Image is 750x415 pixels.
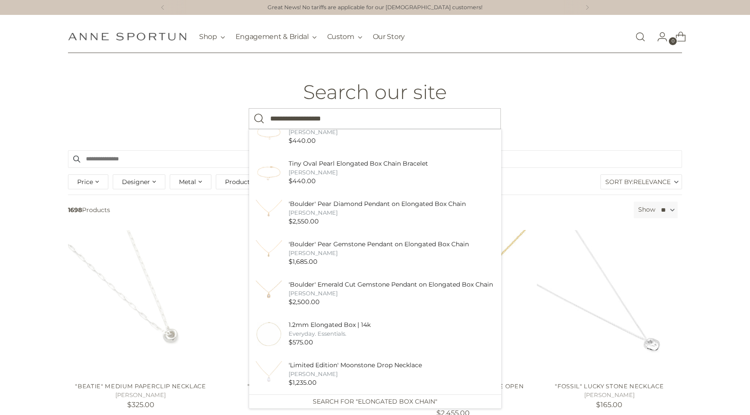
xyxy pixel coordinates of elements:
span: 0 [669,37,677,45]
div: [PERSON_NAME] [289,128,431,136]
li: Products: 'Limited Edition' Moonstone Drop Necklace [249,354,501,394]
span: Relevance [633,175,671,189]
li: Products: 'Boulder' Pear Gemstone Pendant on Elongated Box Chain [249,233,501,273]
div: 'Limited Edition' Moonstone Drop Necklace [289,361,422,370]
a: Open search modal [632,28,649,46]
div: 'Boulder' Pear Gemstone Pendant on Elongated Box Chain [289,240,469,249]
span: $2,500.00 [289,298,320,306]
span: $440.00 [289,177,316,185]
div: Everyday. Essentials. [289,330,371,338]
a: boulder-emerald-cut-gemstone-pendant-on-elongated-box-chain [249,273,501,314]
span: Products [64,202,630,218]
span: $1,872.00 [281,401,313,409]
h5: [PERSON_NAME] [68,391,213,400]
span: $1,235.00 [289,379,317,387]
a: Search for "elongated box chain" [249,394,501,408]
div: 1.2mm Elongated Box | 14k [289,320,371,330]
div: 'Boulder' Pear Diamond Pendant on Elongated Box Chain [289,199,466,209]
button: Search [249,108,270,129]
div: 'Boulder' Emerald Cut Gemstone Pendant on Elongated Box Chain [289,280,493,289]
button: Custom [327,27,362,46]
h5: [PERSON_NAME] [224,391,369,400]
span: Designer [122,177,150,187]
a: Our Story [373,27,405,46]
a: Anne Sportun Fine Jewellery [68,32,186,41]
span: $1,685.00 [289,258,318,266]
div: Tiny Oval Pearl Elongated Box Chain Bracelet [289,159,428,168]
div: [PERSON_NAME] [289,209,466,217]
a: Great News! No tariffs are applicable for our [DEMOGRAPHIC_DATA] customers! [268,4,482,12]
a: limited-edition-moonstone-raindrop-necklace [249,354,501,394]
button: Engagement & Bridal [236,27,317,46]
b: 1698 [68,206,82,214]
a: tiny-oval-pearl-elongated-box-chain-bracelet [249,153,501,193]
a: 1-2mm-elongated-box-14k-gold [249,314,501,354]
label: Sort By:Relevance [601,175,682,189]
button: Shop [199,27,225,46]
span: $440.00 [289,137,316,145]
a: Open cart modal [668,28,686,46]
div: [PERSON_NAME] [289,168,428,177]
li: Products: 'Boulder' Pear Diamond Pendant on Elongated Box Chain [249,193,501,233]
span: $575.00 [289,338,313,346]
div: [PERSON_NAME] [289,370,422,378]
span: $325.00 [127,401,154,409]
a: boulder-pear-diamond-pendant-on-elongated-box-chain [249,193,501,233]
div: [PERSON_NAME] [289,249,469,257]
span: $2,550.00 [289,217,319,225]
label: Show [638,205,655,214]
span: Price [77,177,93,187]
a: Go to the account page [650,28,668,46]
li: Products: 1.2mm Elongated Box | 14k [249,314,501,354]
li: Products: Tiny Keshi Pearl Elongated Box Chain Bracelet [249,112,501,153]
a: tiny-keshi-pearl-elongated-box-chain-bracelet [249,112,501,153]
li: Products: 'Boulder' Emerald Cut Gemstone Pendant on Elongated Box Chain [249,273,501,314]
a: "Fossil" Lucky Stone Necklace [555,383,664,390]
a: "Beatie" Medium Paperclip Necklace [75,383,206,390]
h5: [PERSON_NAME] [537,391,682,400]
li: Products: Tiny Oval Pearl Elongated Box Chain Bracelet [249,153,501,193]
a: "Bliss" Octagon Charm | 10k [247,383,346,390]
span: Metal [179,177,196,187]
span: Product Type [225,177,266,187]
span: $165.00 [596,401,622,409]
a: boulder-textured-pear-pendant-on-elongated-box-chain [249,233,501,273]
div: [PERSON_NAME] [289,289,493,298]
h1: Search our site [303,81,447,103]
